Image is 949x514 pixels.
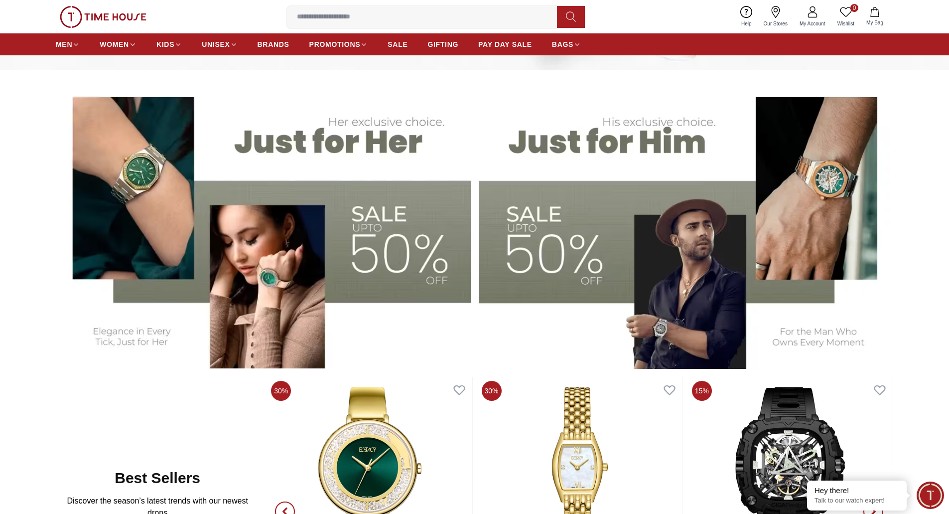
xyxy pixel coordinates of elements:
[258,39,289,49] span: BRANDS
[831,4,860,29] a: 0Wishlist
[479,80,894,368] img: Men's Watches Banner
[692,381,712,401] span: 15%
[56,80,471,368] img: Women's Watches Banner
[796,20,829,27] span: My Account
[552,39,573,49] span: BAGS
[309,35,368,53] a: PROMOTIONS
[758,4,794,29] a: Our Stores
[833,20,858,27] span: Wishlist
[850,4,858,12] span: 0
[427,35,458,53] a: GIFTING
[478,35,532,53] a: PAY DAY SALE
[735,4,758,29] a: Help
[482,381,502,401] span: 30%
[917,482,944,509] div: Chat Widget
[388,39,407,49] span: SALE
[814,486,899,496] div: Hey there!
[760,20,792,27] span: Our Stores
[478,39,532,49] span: PAY DAY SALE
[552,35,581,53] a: BAGS
[862,19,887,26] span: My Bag
[427,39,458,49] span: GIFTING
[156,35,182,53] a: KIDS
[388,35,407,53] a: SALE
[202,35,237,53] a: UNISEX
[258,35,289,53] a: BRANDS
[56,39,72,49] span: MEN
[814,497,899,505] p: Talk to our watch expert!
[737,20,756,27] span: Help
[309,39,361,49] span: PROMOTIONS
[60,6,146,28] img: ...
[100,35,136,53] a: WOMEN
[860,5,889,28] button: My Bag
[100,39,129,49] span: WOMEN
[56,35,80,53] a: MEN
[115,469,200,487] h2: Best Sellers
[202,39,230,49] span: UNISEX
[156,39,174,49] span: KIDS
